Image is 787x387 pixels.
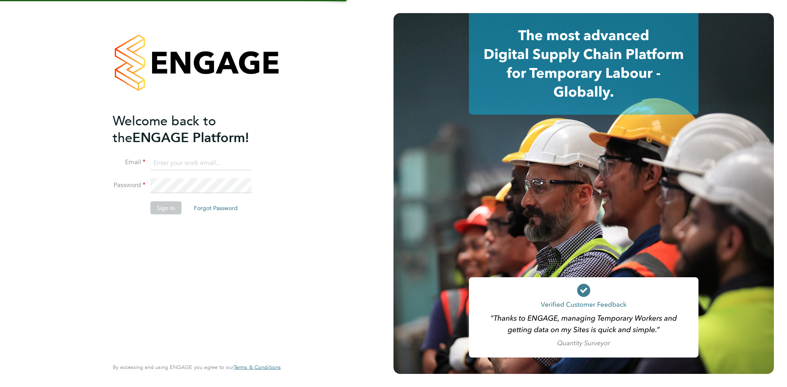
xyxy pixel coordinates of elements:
a: Terms & Conditions [234,364,281,371]
label: Password [113,181,146,190]
label: Email [113,158,146,167]
span: Welcome back to the [113,113,216,145]
button: Sign In [150,201,182,215]
span: By accessing and using ENGAGE you agree to our [113,364,281,371]
h2: ENGAGE Platform! [113,112,273,146]
input: Enter your work email... [150,156,252,170]
button: Forgot Password [187,201,244,215]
